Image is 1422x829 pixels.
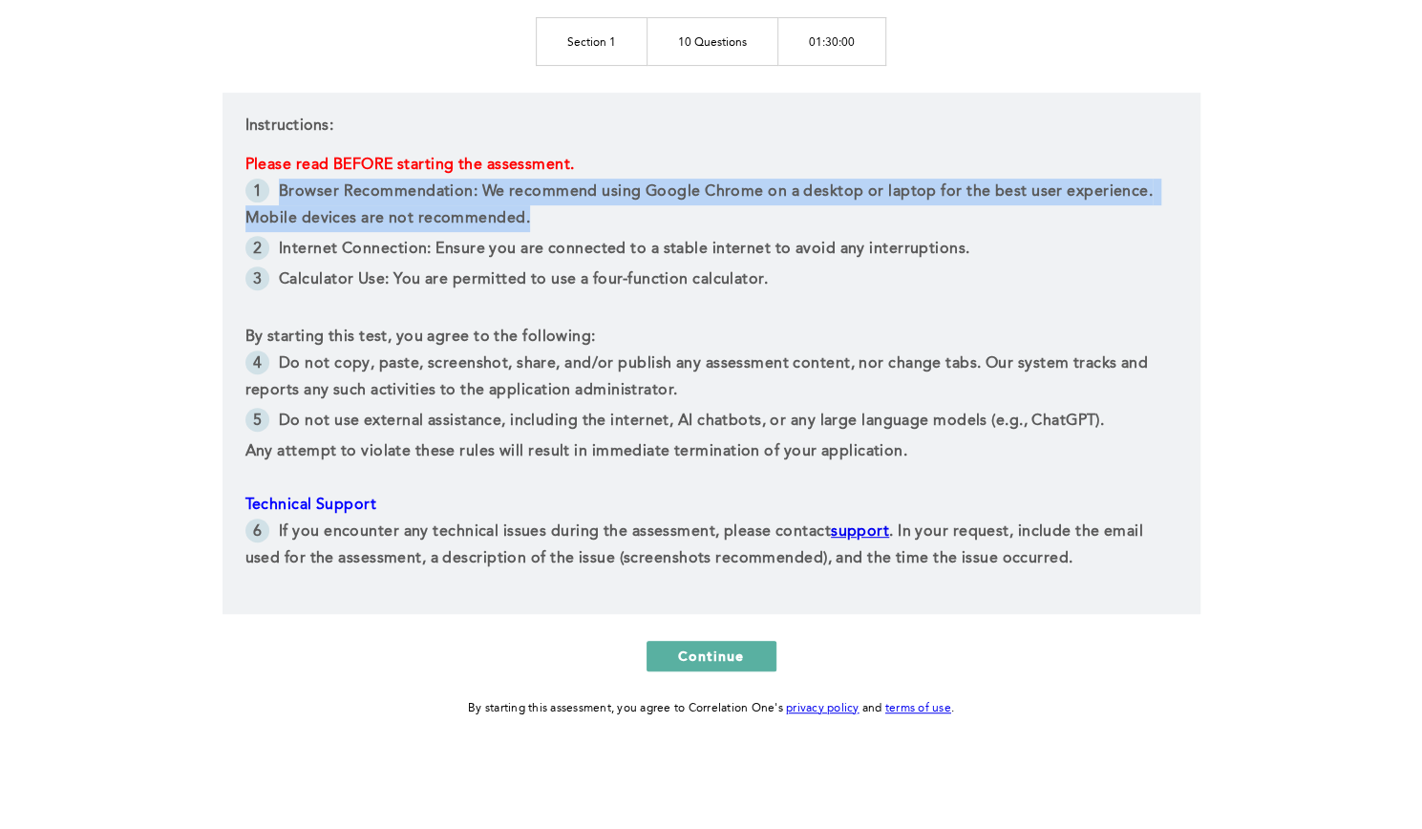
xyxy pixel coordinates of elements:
button: Continue [647,641,776,671]
a: privacy policy [786,703,860,714]
span: Please read BEFORE starting the assessment. [245,158,575,173]
span: If you encounter any technical issues during the assessment, please contact [279,524,831,540]
td: 10 Questions [647,17,778,65]
span: Continue [678,647,745,665]
a: support [831,524,889,540]
span: By starting this test, you agree to the following: [245,329,596,345]
span: Technical Support [245,498,376,513]
span: Do not use external assistance, including the internet, AI chatbots, or any large language models... [279,414,1104,429]
span: Browser Recommendation: We recommend using Google Chrome on a desktop or laptop for the best user... [245,184,1157,226]
div: By starting this assessment, you agree to Correlation One's and . [468,698,954,719]
span: Do not copy, paste, screenshot, share, and/or publish any assessment content, nor change tabs. Ou... [245,356,1153,398]
a: terms of use [885,703,951,714]
span: . In your request, include the email used for the assessment, a description of the issue (screens... [245,524,1148,566]
span: Any attempt to violate these rules will result in immediate termination of your application. [245,444,907,459]
td: 01:30:00 [778,17,886,65]
span: Internet Connection: Ensure you are connected to a stable internet to avoid any interruptions. [279,242,969,257]
div: Instructions: [223,93,1200,614]
td: Section 1 [537,17,647,65]
span: Calculator Use: You are permitted to use a four-function calculator. [279,272,768,287]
